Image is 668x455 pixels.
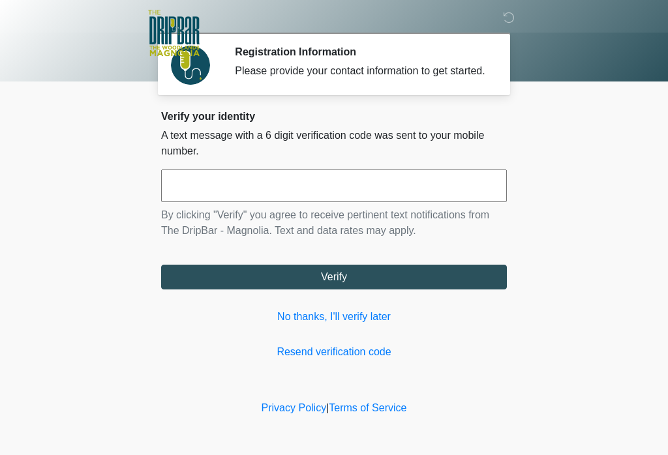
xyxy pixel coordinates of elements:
[161,309,507,325] a: No thanks, I'll verify later
[262,402,327,413] a: Privacy Policy
[329,402,406,413] a: Terms of Service
[161,265,507,289] button: Verify
[161,110,507,123] h2: Verify your identity
[161,128,507,159] p: A text message with a 6 digit verification code was sent to your mobile number.
[235,63,487,79] div: Please provide your contact information to get started.
[148,10,200,57] img: The DripBar - Magnolia Logo
[161,344,507,360] a: Resend verification code
[161,207,507,239] p: By clicking "Verify" you agree to receive pertinent text notifications from The DripBar - Magnoli...
[326,402,329,413] a: |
